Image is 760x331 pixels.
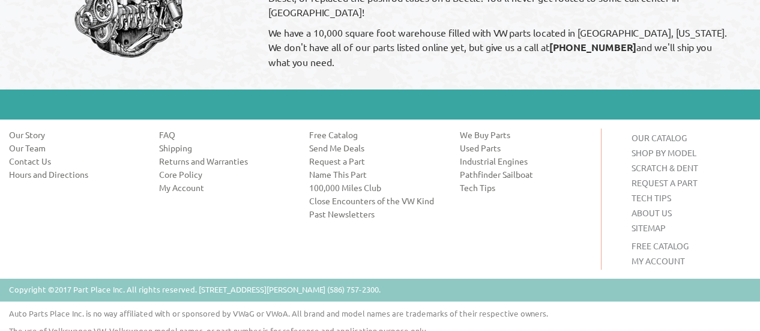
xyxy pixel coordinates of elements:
[309,168,441,180] a: Name This Part
[460,181,592,193] a: Tech Tips
[549,41,636,53] strong: [PHONE_NUMBER]
[632,177,698,188] a: REQUEST A PART
[159,129,291,141] a: FAQ
[632,222,666,233] a: SITEMAP
[159,181,291,193] a: My Account
[309,155,441,167] a: Request a Part
[9,155,141,167] a: Contact Us
[309,195,441,207] a: Close Encounters of the VW Kind
[9,129,141,141] a: Our Story
[460,142,592,154] a: Used Parts
[632,240,689,251] a: FREE CATALOG
[268,25,733,69] p: We have a 10,000 square foot warehouse filled with VW parts located in [GEOGRAPHIC_DATA], [US_STA...
[632,162,698,173] a: SCRATCH & DENT
[632,147,696,158] a: SHOP BY MODEL
[632,207,672,218] a: ABOUT US
[309,142,441,154] a: Send Me Deals
[9,284,381,296] p: Copyright ©2017 Part Place Inc. All rights reserved. [STREET_ADDRESS][PERSON_NAME] (586) 757-2300.
[632,255,685,266] a: MY ACCOUNT
[309,129,441,141] a: Free Catalog
[9,168,141,180] a: Hours and Directions
[632,192,671,203] a: TECH TIPS
[159,142,291,154] a: Shipping
[159,168,291,180] a: Core Policy
[460,168,592,180] a: Pathfinder Sailboat
[460,155,592,167] a: Industrial Engines
[460,129,592,141] a: We Buy Parts
[309,208,441,220] a: Past Newsletters
[159,155,291,167] a: Returns and Warranties
[9,142,141,154] a: Our Team
[632,132,687,143] a: OUR CATALOG
[309,181,441,193] a: 100,000 Miles Club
